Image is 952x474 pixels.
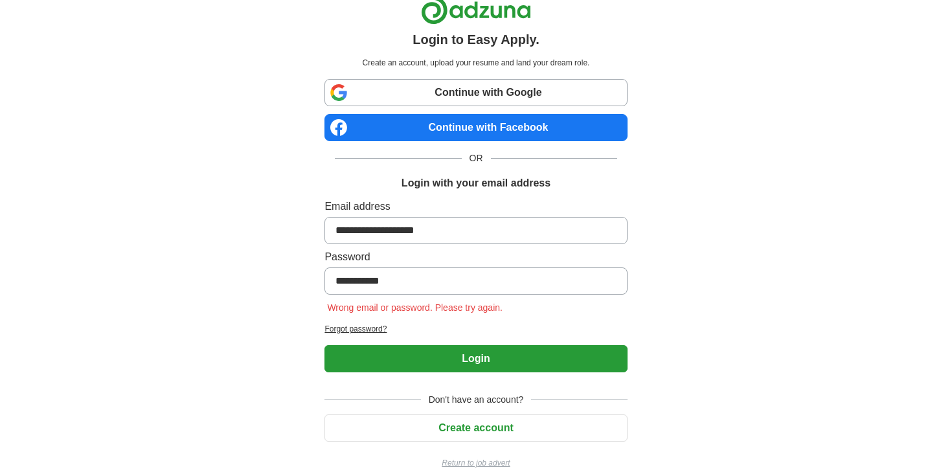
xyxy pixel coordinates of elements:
p: Create an account, upload your resume and land your dream role. [327,57,624,69]
a: Continue with Google [324,79,627,106]
span: Don't have an account? [421,393,532,407]
button: Create account [324,414,627,442]
a: Create account [324,422,627,433]
h1: Login to Easy Apply. [413,30,539,49]
h1: Login with your email address [402,175,550,191]
a: Return to job advert [324,457,627,469]
span: OR [462,152,491,165]
button: Login [324,345,627,372]
span: Wrong email or password. Please try again. [324,302,505,313]
label: Email address [324,199,627,214]
a: Forgot password? [324,323,627,335]
label: Password [324,249,627,265]
a: Continue with Facebook [324,114,627,141]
